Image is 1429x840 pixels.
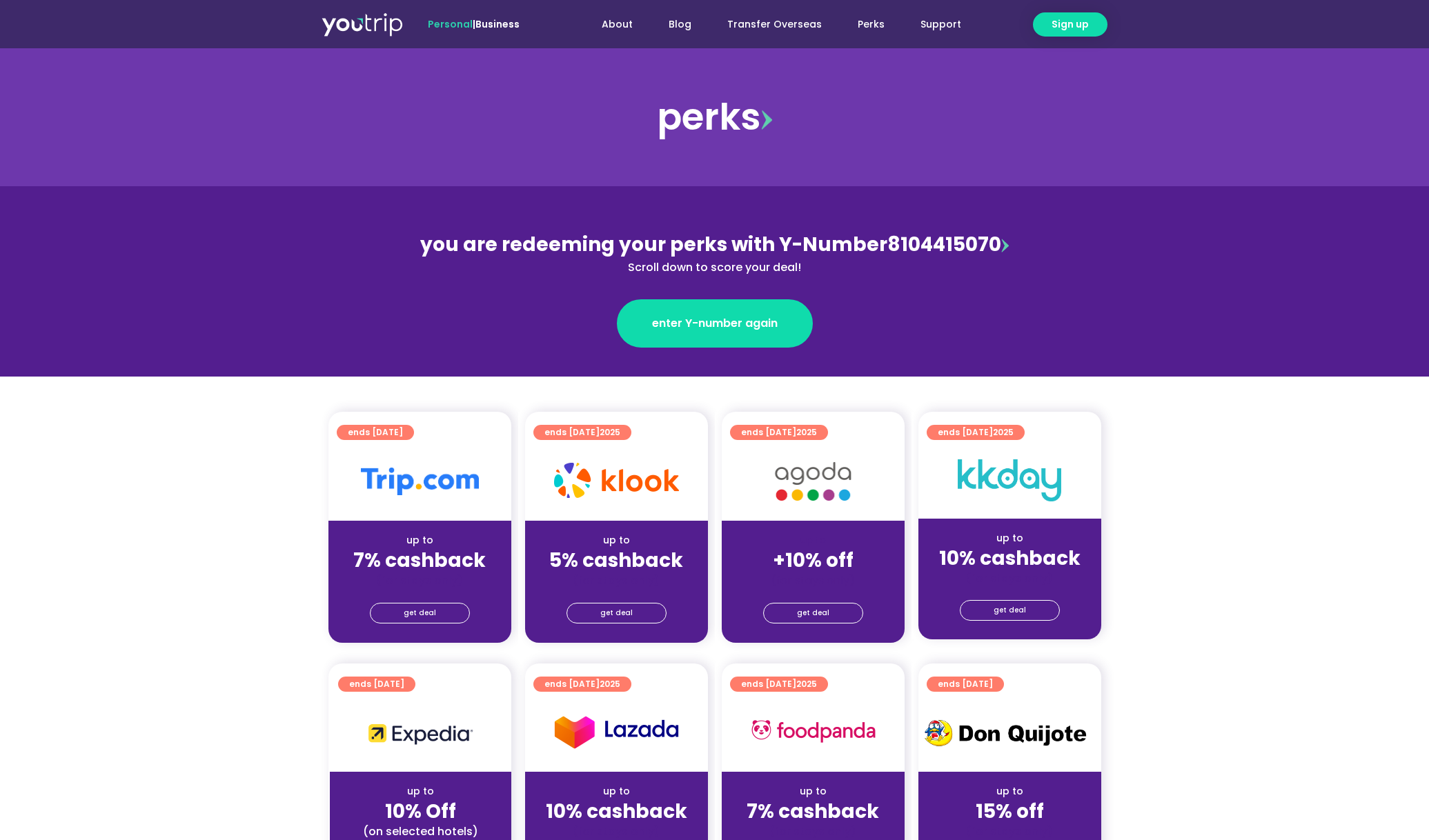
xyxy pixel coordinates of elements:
div: 8104415070 [415,230,1014,276]
a: Support [903,12,979,37]
a: get deal [566,603,667,623]
a: ends [DATE] [337,425,414,440]
span: ends [DATE] [741,425,817,440]
strong: 10% cashback [546,798,687,825]
strong: 10% Off [385,798,456,825]
div: up to [733,784,894,799]
span: 2025 [796,678,817,690]
div: (for stays only) [339,573,500,588]
span: ends [DATE] [544,677,620,692]
span: get deal [994,601,1026,620]
a: Business [475,17,520,31]
div: up to [929,784,1090,799]
div: (for stays only) [733,824,894,839]
div: (for stays only) [929,571,1090,586]
a: ends [DATE] [927,677,1004,692]
span: ends [DATE] [544,425,620,440]
span: 2025 [600,678,620,690]
a: get deal [370,603,470,623]
div: (for stays only) [536,573,697,588]
span: enter Y-number again [652,315,778,332]
a: ends [DATE]2025 [730,425,828,440]
strong: 7% cashback [747,798,879,825]
div: Scroll down to score your deal! [415,259,1014,276]
a: ends [DATE]2025 [927,425,1025,440]
div: (for stays only) [929,824,1090,839]
span: up to [800,533,826,547]
span: ends [DATE] [348,425,403,440]
span: ends [DATE] [349,677,404,692]
strong: +10% off [773,547,854,574]
strong: 5% cashback [549,547,683,574]
a: ends [DATE] [338,677,415,692]
a: get deal [960,600,1060,621]
a: get deal [763,603,863,623]
strong: 7% cashback [353,547,486,574]
span: ends [DATE] [938,677,993,692]
span: Sign up [1052,17,1089,32]
a: ends [DATE]2025 [730,677,828,692]
div: up to [341,784,500,799]
div: (for stays only) [536,824,697,839]
div: up to [536,784,697,799]
a: ends [DATE]2025 [533,677,631,692]
div: (on selected hotels) [341,824,500,839]
strong: 10% cashback [939,545,1081,572]
span: you are redeeming your perks with Y-Number [420,231,887,258]
span: 2025 [993,426,1014,438]
span: | [428,17,520,31]
div: up to [536,533,697,548]
span: get deal [797,603,829,623]
span: get deal [600,603,633,623]
a: enter Y-number again [617,299,813,348]
div: up to [929,531,1090,546]
div: (for stays only) [733,573,894,588]
span: ends [DATE] [741,677,817,692]
nav: Menu [557,12,979,37]
span: 2025 [796,426,817,438]
a: ends [DATE]2025 [533,425,631,440]
a: Sign up [1033,12,1107,37]
a: Blog [651,12,709,37]
span: get deal [404,603,436,623]
a: About [584,12,651,37]
div: up to [339,533,500,548]
a: Perks [840,12,903,37]
strong: 15% off [976,798,1044,825]
span: ends [DATE] [938,425,1014,440]
span: 2025 [600,426,620,438]
a: Transfer Overseas [709,12,840,37]
span: Personal [428,17,473,31]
